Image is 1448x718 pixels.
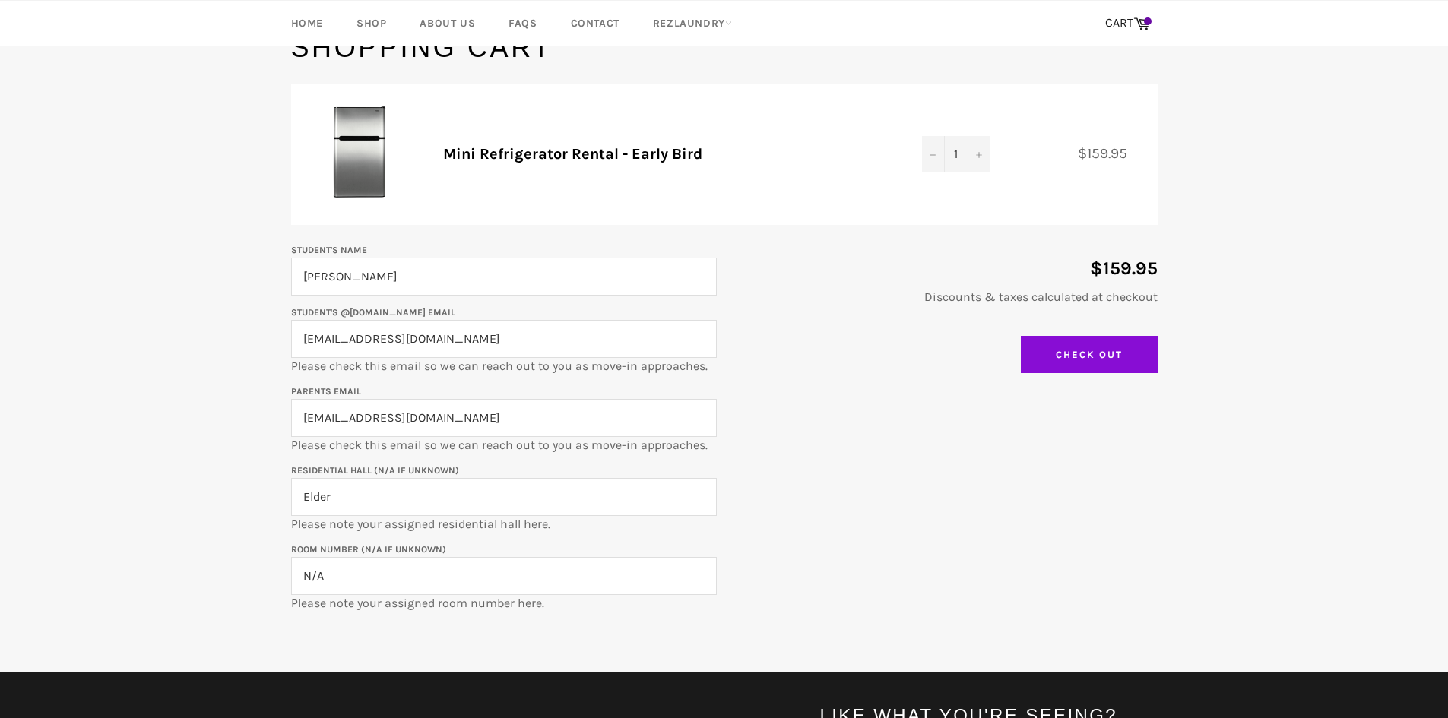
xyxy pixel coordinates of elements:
input: Check Out [1021,336,1158,374]
img: Mini Refrigerator Rental - Early Bird [314,106,405,198]
a: RezLaundry [638,1,747,46]
label: Student's @[DOMAIN_NAME] email [291,307,455,318]
p: $159.95 [732,256,1158,281]
a: Mini Refrigerator Rental - Early Bird [443,145,702,163]
button: Decrease quantity [922,136,945,172]
a: About Us [404,1,490,46]
p: Please check this email so we can reach out to you as move-in approaches. [291,303,717,375]
a: Shop [341,1,401,46]
label: Residential Hall (N/A if unknown) [291,465,459,476]
p: Discounts & taxes calculated at checkout [732,289,1158,305]
h1: Shopping Cart [291,29,1158,67]
a: FAQs [493,1,552,46]
p: Please note your assigned room number here. [291,540,717,612]
label: Room Number (N/A if unknown) [291,544,446,555]
a: CART [1098,8,1158,40]
a: Home [276,1,338,46]
a: Contact [556,1,635,46]
p: Please check this email so we can reach out to you as move-in approaches. [291,382,717,454]
label: Parents email [291,386,361,397]
button: Increase quantity [968,136,990,172]
label: Student's Name [291,245,367,255]
span: $159.95 [1078,144,1142,162]
p: Please note your assigned residential hall here. [291,461,717,533]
